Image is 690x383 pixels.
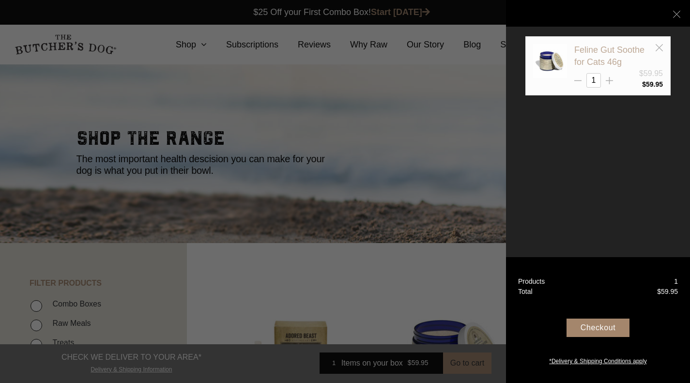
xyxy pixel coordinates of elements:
bdi: 59.95 [657,288,678,295]
img: Feline Gut Soothe for Cats 46g [533,44,567,78]
a: *Delivery & Shipping Conditions apply [506,354,690,366]
span: $ [642,80,646,88]
span: $ [657,288,661,295]
a: Feline Gut Soothe for Cats 46g [574,45,644,67]
div: 1 [674,276,678,287]
bdi: 59.95 [642,80,663,88]
div: Total [518,287,533,297]
div: $59.95 [639,68,663,79]
div: Checkout [567,319,629,337]
a: Products 1 Total $59.95 Checkout [506,257,690,383]
div: Products [518,276,545,287]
